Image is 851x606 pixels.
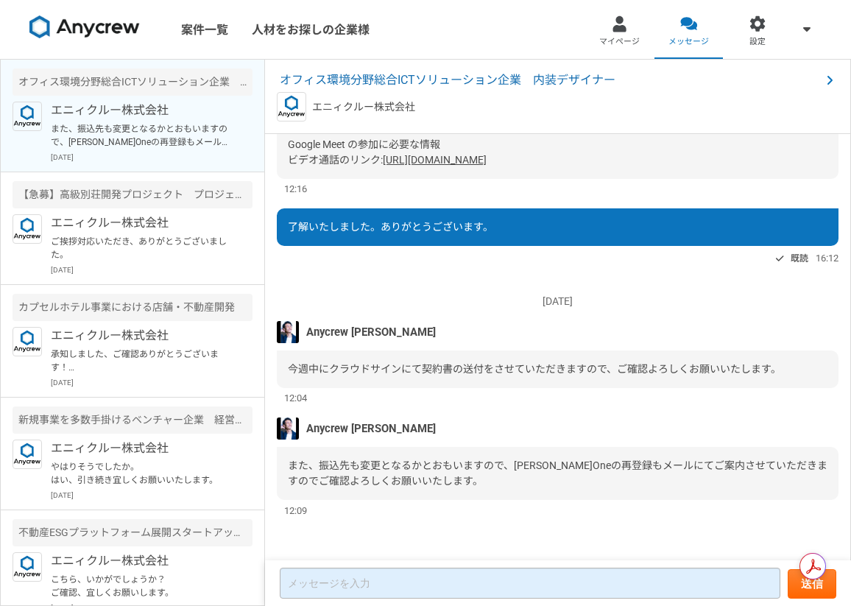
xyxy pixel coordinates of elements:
[288,221,493,233] span: 了解いたしました。ありがとうございます。
[51,440,233,457] p: エニィクルー株式会社
[13,327,42,356] img: logo_text_blue_01.png
[13,294,253,321] div: カプセルホテル事業における店舗・不動産開発
[816,251,838,265] span: 16:12
[599,36,640,48] span: マイページ
[51,460,233,487] p: やはりそうでしたか。 はい、引き続き宜しくお願いいたします。
[51,235,233,261] p: ご挨拶対応いただき、ありがとうございました。
[13,181,253,208] div: 【急募】高級別荘開発プロジェクト プロジェクト進捗サポート（建築領域の経験者）
[306,420,436,437] span: Anycrew [PERSON_NAME]
[288,61,699,166] span: キックオフに関して、下記にて確定となりましたのでご確認よろしくお願いいたします。 ーーー Anycrewキックオフ（UTEC様-[PERSON_NAME]様） [DATE] · 午前11:00～...
[277,417,299,440] img: S__5267474.jpg
[51,490,253,501] p: [DATE]
[277,92,306,121] img: logo_text_blue_01.png
[51,152,253,163] p: [DATE]
[383,154,487,166] a: [URL][DOMAIN_NAME]
[51,348,233,374] p: 承知しました、ご確認ありがとうございます！ ぜひ、また別件でご相談できればと思いますので、引き続き、宜しくお願いいたします。
[788,569,836,599] button: 送信
[51,122,233,149] p: また、振込先も変更となるかとおもいますので、[PERSON_NAME]Oneの再登録もメールにてご案内させていただきますのでご確認よろしくお願いいたします。
[306,324,436,340] span: Anycrew [PERSON_NAME]
[13,519,253,546] div: 不動産ESGプラットフォーム展開スタートアップ BizDev / 事業開発
[51,377,253,388] p: [DATE]
[284,182,307,196] span: 12:16
[51,102,233,119] p: エニィクルー株式会社
[277,321,299,343] img: S__5267474.jpg
[51,552,233,570] p: エニィクルー株式会社
[280,71,821,89] span: オフィス環境分野総合ICTソリューション企業 内装デザイナー
[13,406,253,434] div: 新規事業を多数手掛けるベンチャー企業 経営企画室・PMO業務
[51,573,233,599] p: こちら、いかがでしょうか？ ご確認、宜しくお願いします。
[791,250,808,267] span: 既読
[284,504,307,518] span: 12:09
[51,214,233,232] p: エニィクルー株式会社
[13,102,42,131] img: logo_text_blue_01.png
[668,36,709,48] span: メッセージ
[13,68,253,96] div: オフィス環境分野総合ICTソリューション企業 内装デザイナー
[277,294,838,309] p: [DATE]
[288,459,827,487] span: また、振込先も変更となるかとおもいますので、[PERSON_NAME]Oneの再登録もメールにてご案内させていただきますのでご確認よろしくお願いいたします。
[284,391,307,405] span: 12:04
[13,440,42,469] img: logo_text_blue_01.png
[29,15,140,39] img: 8DqYSo04kwAAAAASUVORK5CYII=
[288,363,781,375] span: 今週中にクラウドサインにて契約書の送付をさせていただきますので、ご確認よろしくお願いいたします。
[312,99,415,115] p: エニィクルー株式会社
[51,264,253,275] p: [DATE]
[13,214,42,244] img: logo_text_blue_01.png
[13,552,42,582] img: logo_text_blue_01.png
[749,36,766,48] span: 設定
[51,327,233,345] p: エニィクルー株式会社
